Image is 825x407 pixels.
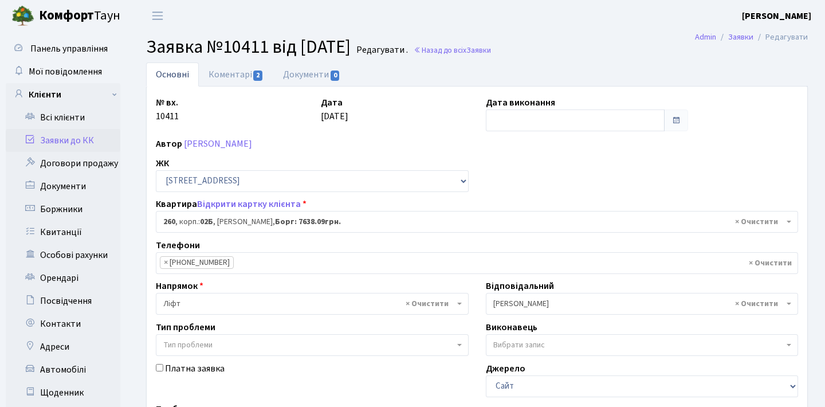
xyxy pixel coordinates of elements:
[678,25,825,49] nav: breadcrumb
[414,45,491,56] a: Назад до всіхЗаявки
[331,71,340,81] span: 0
[728,31,753,43] a: Заявки
[143,6,172,25] button: Переключити навігацію
[184,138,252,150] a: [PERSON_NAME]
[6,312,120,335] a: Контакти
[156,320,215,334] label: Тип проблеми
[6,106,120,129] a: Всі клієнти
[753,31,808,44] li: Редагувати
[406,298,449,310] span: Видалити всі елементи
[156,211,798,233] span: <b>260</b>, корп.: <b>02Б</b>, Коваленко Аліна Віталіївна, <b>Борг: 7638.09грн.</b>
[275,216,341,228] b: Борг: 7638.09грн.
[6,60,120,83] a: Мої повідомлення
[29,65,102,78] span: Мої повідомлення
[6,267,120,289] a: Орендарі
[466,45,491,56] span: Заявки
[6,244,120,267] a: Особові рахунки
[493,298,784,310] span: Синельник С.В.
[163,216,175,228] b: 260
[146,34,351,60] span: Заявка №10411 від [DATE]
[6,129,120,152] a: Заявки до КК
[163,298,454,310] span: Ліфт
[200,216,213,228] b: 02Б
[486,96,555,109] label: Дата виконання
[486,320,537,334] label: Виконавець
[6,198,120,221] a: Боржники
[6,289,120,312] a: Посвідчення
[163,216,784,228] span: <b>260</b>, корп.: <b>02Б</b>, Коваленко Аліна Віталіївна, <b>Борг: 7638.09грн.</b>
[156,156,169,170] label: ЖК
[199,62,273,87] a: Коментарі
[146,62,199,87] a: Основні
[354,45,408,56] small: Редагувати .
[147,96,312,131] div: 10411
[39,6,120,26] span: Таун
[164,257,168,268] span: ×
[486,362,525,375] label: Джерело
[742,9,811,23] a: [PERSON_NAME]
[6,152,120,175] a: Договори продажу
[6,381,120,404] a: Щоденник
[6,358,120,381] a: Автомобілі
[486,279,554,293] label: Відповідальний
[273,62,350,87] a: Документи
[735,216,778,228] span: Видалити всі елементи
[6,175,120,198] a: Документи
[749,257,792,269] span: Видалити всі елементи
[160,256,234,269] li: +380660360183
[253,71,262,81] span: 2
[6,335,120,358] a: Адреси
[156,238,200,252] label: Телефони
[163,339,213,351] span: Тип проблеми
[30,42,108,55] span: Панель управління
[156,279,203,293] label: Напрямок
[6,221,120,244] a: Квитанції
[312,96,477,131] div: [DATE]
[6,37,120,60] a: Панель управління
[156,293,469,315] span: Ліфт
[39,6,94,25] b: Комфорт
[321,96,343,109] label: Дата
[156,137,182,151] label: Автор
[695,31,716,43] a: Admin
[486,293,799,315] span: Синельник С.В.
[156,96,178,109] label: № вх.
[6,83,120,106] a: Клієнти
[165,362,225,375] label: Платна заявка
[735,298,778,310] span: Видалити всі елементи
[742,10,811,22] b: [PERSON_NAME]
[11,5,34,28] img: logo.png
[156,197,307,211] label: Квартира
[493,339,545,351] span: Вибрати запис
[197,198,301,210] a: Відкрити картку клієнта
